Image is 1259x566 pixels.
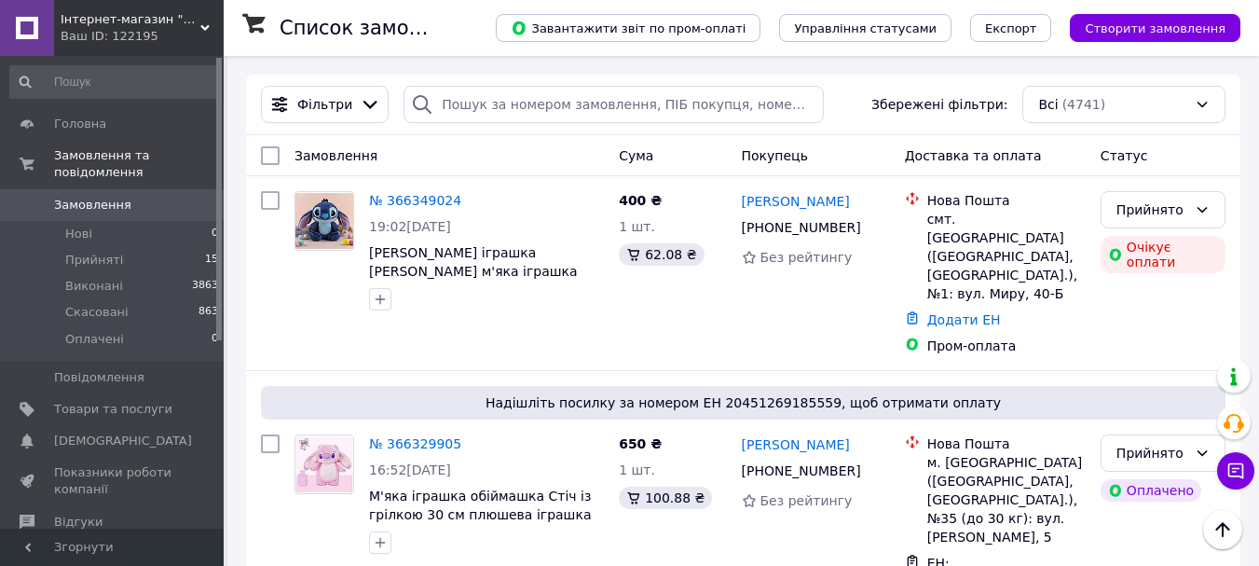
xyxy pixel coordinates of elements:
[619,148,653,163] span: Cума
[54,401,172,418] span: Товари та послуги
[927,191,1086,210] div: Нова Пошта
[280,17,469,39] h1: Список замовлень
[61,11,200,28] span: Інтернет-магазин "Скарби Сходу" - якісні товари із Японії та Кореї
[619,243,704,266] div: 62.08 ₴
[905,148,1042,163] span: Доставка та оплата
[294,435,354,494] a: Фото товару
[65,331,124,348] span: Оплачені
[794,21,937,35] span: Управління статусами
[54,116,106,132] span: Головна
[1101,236,1225,273] div: Очікує оплати
[65,304,129,321] span: Скасовані
[742,192,850,211] a: [PERSON_NAME]
[927,435,1086,453] div: Нова Пошта
[212,331,218,348] span: 0
[619,462,655,477] span: 1 шт.
[619,193,662,208] span: 400 ₴
[871,95,1007,114] span: Збережені фільтри:
[760,250,853,265] span: Без рейтингу
[496,14,760,42] button: Завантажити звіт по пром-оплаті
[1116,443,1187,463] div: Прийнято
[927,337,1086,355] div: Пром-оплата
[54,464,172,498] span: Показники роботи компанії
[1070,14,1240,42] button: Створити замовлення
[268,393,1218,412] span: Надішліть посилку за номером ЕН 20451269185559, щоб отримати оплату
[369,436,461,451] a: № 366329905
[1203,510,1242,549] button: Наверх
[198,304,218,321] span: 863
[205,252,218,269] span: 15
[295,436,353,493] img: Фото товару
[779,14,951,42] button: Управління статусами
[742,435,850,454] a: [PERSON_NAME]
[760,493,853,508] span: Без рейтингу
[927,453,1086,546] div: м. [GEOGRAPHIC_DATA] ([GEOGRAPHIC_DATA], [GEOGRAPHIC_DATA].), №35 (до 30 кг): вул. [PERSON_NAME], 5
[1116,200,1187,220] div: Прийнято
[927,210,1086,303] div: смт. [GEOGRAPHIC_DATA] ([GEOGRAPHIC_DATA], [GEOGRAPHIC_DATA].), №1: вул. Миру, 40-Б
[404,86,824,123] input: Пошук за номером замовлення, ПІБ покупця, номером телефону, Email, номером накладної
[54,433,192,449] span: [DEMOGRAPHIC_DATA]
[54,514,103,531] span: Відгуки
[742,220,861,235] span: [PHONE_NUMBER]
[369,245,578,297] a: [PERSON_NAME] іграшка [PERSON_NAME] м'яка іграшка для дітей та дорослих
[1085,21,1225,35] span: Створити замовлення
[369,193,461,208] a: № 366349024
[65,226,92,242] span: Нові
[1038,95,1058,114] span: Всі
[297,95,352,114] span: Фільтри
[985,21,1037,35] span: Експорт
[369,489,591,541] a: М'яка іграшка обіймашка Стіч із грілкою 30 см плюшева іграшка антистрес [PERSON_NAME]
[212,226,218,242] span: 0
[54,369,144,386] span: Повідомлення
[61,28,224,45] div: Ваш ID: 122195
[369,462,451,477] span: 16:52[DATE]
[970,14,1052,42] button: Експорт
[192,278,218,295] span: 3863
[295,193,353,250] img: Фото товару
[294,191,354,251] a: Фото товару
[54,147,224,181] span: Замовлення та повідомлення
[54,197,131,214] span: Замовлення
[65,252,123,269] span: Прийняті
[1051,20,1240,35] a: Створити замовлення
[1101,148,1148,163] span: Статус
[619,487,712,509] div: 100.88 ₴
[294,148,377,163] span: Замовлення
[369,219,451,234] span: 19:02[DATE]
[9,65,220,99] input: Пошук
[1217,452,1254,490] button: Чат з покупцем
[511,20,746,36] span: Завантажити звіт по пром-оплаті
[619,219,655,234] span: 1 шт.
[65,278,123,295] span: Виконані
[1101,479,1201,502] div: Оплачено
[742,148,808,163] span: Покупець
[742,463,861,478] span: [PHONE_NUMBER]
[1062,97,1106,112] span: (4741)
[927,312,1001,327] a: Додати ЕН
